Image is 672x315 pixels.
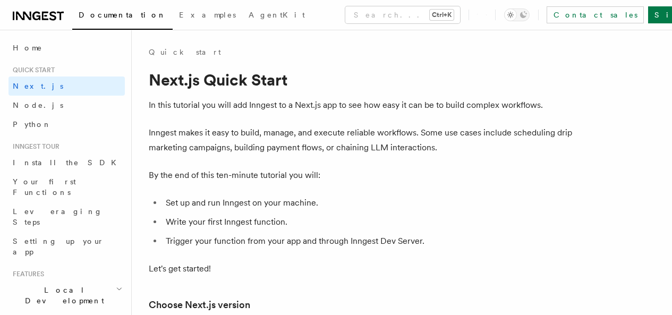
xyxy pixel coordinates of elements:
p: Inngest makes it easy to build, manage, and execute reliable workflows. Some use cases include sc... [149,125,574,155]
span: Quick start [8,66,55,74]
a: Choose Next.js version [149,297,250,312]
p: By the end of this ten-minute tutorial you will: [149,168,574,183]
span: Local Development [8,285,116,306]
a: Install the SDK [8,153,125,172]
span: Documentation [79,11,166,19]
a: Quick start [149,47,221,57]
span: Next.js [13,82,63,90]
li: Write your first Inngest function. [163,215,574,229]
a: AgentKit [242,3,311,29]
span: Leveraging Steps [13,207,103,226]
span: Setting up your app [13,237,104,256]
span: Features [8,270,44,278]
a: Your first Functions [8,172,125,202]
span: Examples [179,11,236,19]
button: Local Development [8,280,125,310]
kbd: Ctrl+K [430,10,454,20]
a: Contact sales [547,6,644,23]
a: Python [8,115,125,134]
h1: Next.js Quick Start [149,70,574,89]
a: Node.js [8,96,125,115]
a: Home [8,38,125,57]
p: Let's get started! [149,261,574,276]
span: Your first Functions [13,177,76,197]
a: Leveraging Steps [8,202,125,232]
button: Toggle dark mode [504,8,530,21]
li: Trigger your function from your app and through Inngest Dev Server. [163,234,574,249]
span: Python [13,120,52,129]
li: Set up and run Inngest on your machine. [163,195,574,210]
a: Next.js [8,76,125,96]
p: In this tutorial you will add Inngest to a Next.js app to see how easy it can be to build complex... [149,98,574,113]
a: Examples [173,3,242,29]
span: Node.js [13,101,63,109]
span: Home [13,42,42,53]
a: Documentation [72,3,173,30]
span: Install the SDK [13,158,123,167]
a: Setting up your app [8,232,125,261]
span: Inngest tour [8,142,59,151]
button: Search...Ctrl+K [345,6,460,23]
span: AgentKit [249,11,305,19]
